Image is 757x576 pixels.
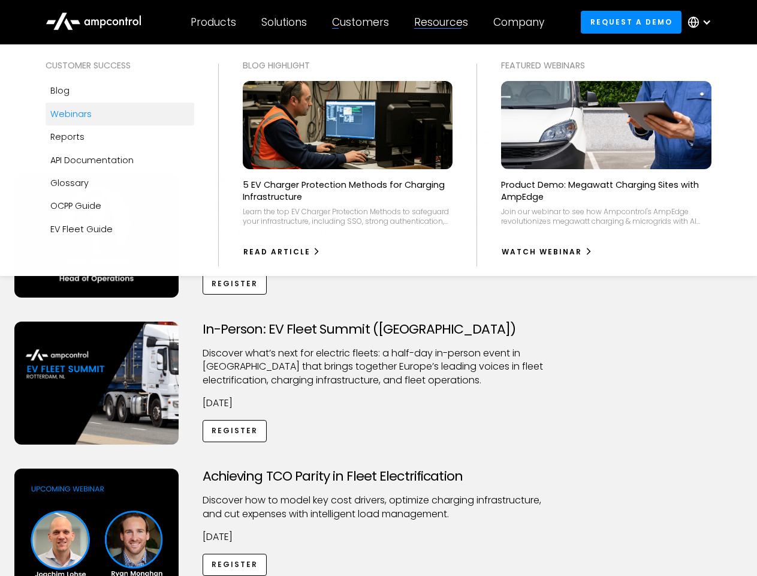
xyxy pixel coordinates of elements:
a: Blog [46,79,194,102]
div: Blog Highlight [243,59,453,72]
a: Glossary [46,172,194,194]
div: Customer success [46,59,194,72]
div: Learn the top EV Charger Protection Methods to safeguard your infrastructure, including SSO, stro... [243,207,453,226]
h3: In-Person: EV Fleet Summit ([GEOGRAPHIC_DATA]) [203,322,555,337]
p: [DATE] [203,397,555,410]
div: Solutions [261,16,307,29]
div: Resources [414,16,468,29]
p: ​Discover what’s next for electric fleets: a half-day in-person event in [GEOGRAPHIC_DATA] that b... [203,347,555,387]
a: Register [203,554,267,576]
h3: Achieving TCO Parity in Fleet Electrification [203,469,555,484]
a: Read Article [243,242,321,262]
a: Reports [46,125,194,148]
div: Company [493,16,544,29]
div: Products [191,16,236,29]
a: EV Fleet Guide [46,218,194,241]
p: Product Demo: Megawatt Charging Sites with AmpEdge [501,179,711,203]
div: Blog [50,84,70,97]
a: watch webinar [501,242,593,262]
div: OCPP Guide [50,199,101,212]
div: Read Article [243,247,310,257]
div: watch webinar [502,247,582,257]
div: Customers [332,16,389,29]
a: Register [203,420,267,442]
p: 5 EV Charger Protection Methods for Charging Infrastructure [243,179,453,203]
a: API Documentation [46,149,194,172]
div: Reports [50,130,85,143]
a: Register [203,272,267,295]
p: Discover how to model key cost drivers, optimize charging infrastructure, and cut expenses with i... [203,494,555,521]
div: API Documentation [50,154,134,167]
a: OCPP Guide [46,194,194,217]
p: [DATE] [203,530,555,544]
div: EV Fleet Guide [50,223,113,236]
div: Join our webinar to see how Ampcontrol's AmpEdge revolutionizes megawatt charging & microgrids wi... [501,207,711,226]
a: Webinars [46,103,194,125]
div: Webinars [50,107,92,121]
a: Request a demo [581,11,681,33]
div: Glossary [50,176,89,190]
div: Featured webinars [501,59,711,72]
